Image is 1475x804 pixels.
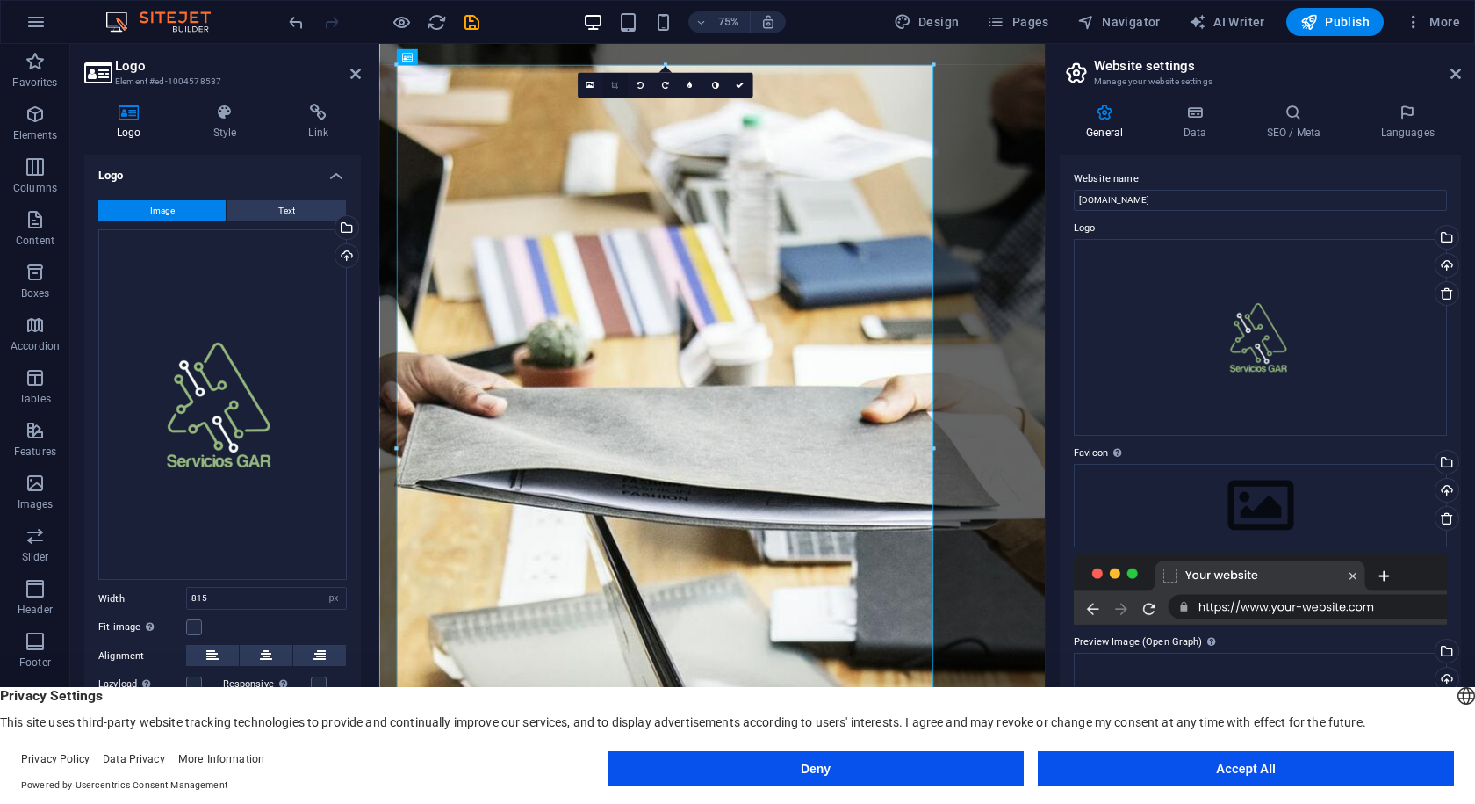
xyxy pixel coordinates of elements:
button: save [461,11,482,33]
h4: Link [276,104,361,141]
button: Pages [980,8,1055,36]
button: AI Writer [1182,8,1272,36]
a: Blur [677,73,702,98]
p: Footer [19,656,51,670]
label: Width [98,594,186,604]
h4: Data [1156,104,1240,141]
h4: Languages [1354,104,1461,141]
i: Reload page [427,12,447,33]
label: Alignment [98,646,186,667]
label: Lazyload [98,674,186,695]
p: Boxes [21,286,50,301]
button: Navigator [1070,8,1168,36]
label: Preview Image (Open Graph) [1074,632,1447,653]
span: Design [894,13,960,31]
p: Images [18,497,54,511]
button: More [1398,8,1467,36]
a: Rotate left 90° [627,73,652,98]
img: Editor Logo [101,11,233,33]
div: 4-ovYfPoZWUT7WUib9m9ntFg.png [1074,239,1447,437]
p: Tables [19,392,51,406]
i: Undo: Change image (Ctrl+Z) [286,12,306,33]
span: Pages [987,13,1048,31]
span: Navigator [1077,13,1161,31]
label: Responsive [223,674,311,695]
h6: 75% [715,11,743,33]
a: Select files from the file manager, stock photos, or upload file(s) [577,73,602,98]
a: Greyscale [702,73,728,98]
label: Website name [1074,169,1447,190]
button: Click here to leave preview mode and continue editing [391,11,412,33]
h4: Logo [84,155,361,186]
span: More [1405,13,1460,31]
div: 4-ovYfPoZWUT7WUib9m9ntFg.png [98,229,347,581]
h2: Logo [115,58,361,74]
div: Design (Ctrl+Alt+Y) [887,8,967,36]
h3: Manage your website settings [1094,74,1426,90]
span: Image [150,200,175,221]
button: 75% [688,11,751,33]
i: On resize automatically adjust zoom level to fit chosen device. [760,14,776,30]
i: Save (Ctrl+S) [462,12,482,33]
h4: Logo [84,104,181,141]
button: Publish [1286,8,1384,36]
h4: General [1060,104,1156,141]
button: reload [426,11,447,33]
button: Image [98,200,226,221]
button: Design [887,8,967,36]
p: Elements [13,128,58,142]
h3: Element #ed-1004578537 [115,74,326,90]
label: Favicon [1074,443,1447,464]
label: Fit image [98,617,186,638]
p: Slider [22,550,49,564]
span: Publish [1300,13,1370,31]
p: Columns [13,181,57,195]
input: Name... [1074,190,1447,211]
h4: SEO / Meta [1240,104,1354,141]
p: Content [16,234,54,248]
div: Select files from the file manager, stock photos, or upload file(s) [1074,464,1447,547]
p: Favorites [12,76,57,90]
h4: Style [181,104,277,141]
p: Accordion [11,339,60,353]
span: AI Writer [1189,13,1265,31]
button: undo [285,11,306,33]
a: Confirm ( Ctrl ⏎ ) [727,73,752,98]
label: Logo [1074,218,1447,239]
span: Text [278,200,295,221]
p: Header [18,603,53,617]
a: Crop mode [602,73,628,98]
h2: Website settings [1094,58,1461,74]
a: Rotate right 90° [652,73,678,98]
p: Features [14,445,56,459]
button: Text [227,200,346,221]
